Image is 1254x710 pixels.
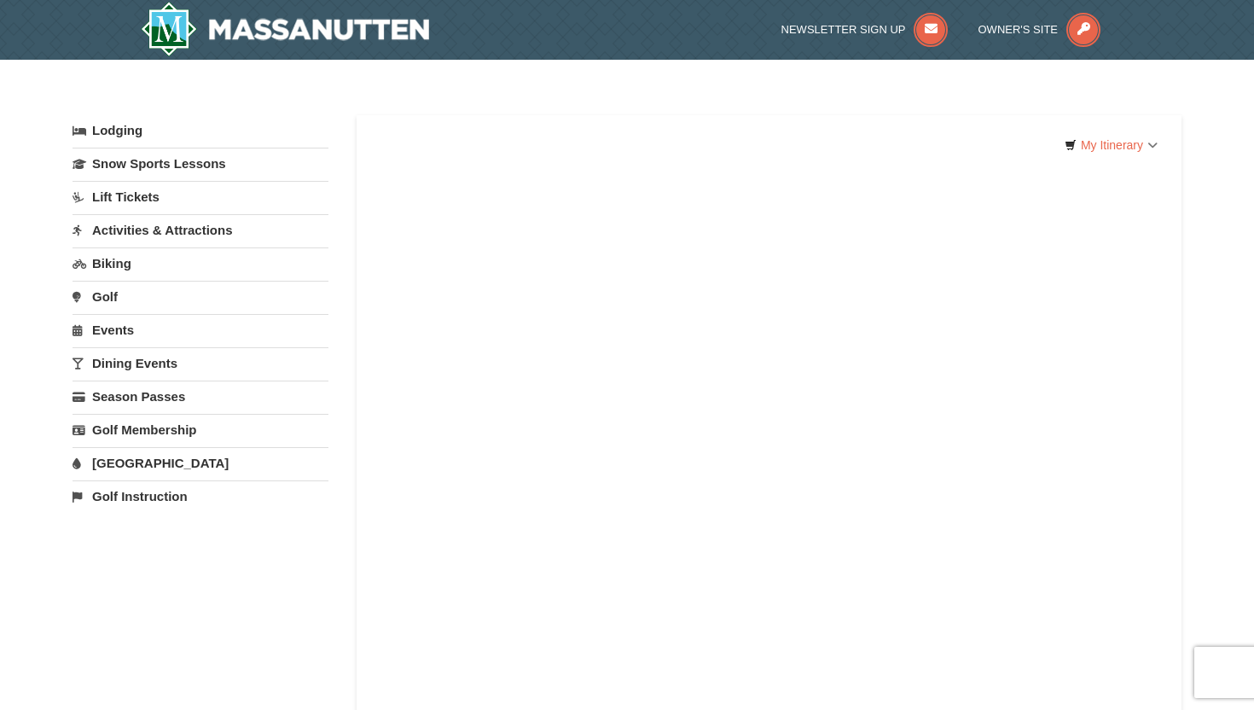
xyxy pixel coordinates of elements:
[73,214,328,246] a: Activities & Attractions
[73,148,328,179] a: Snow Sports Lessons
[978,23,1059,36] span: Owner's Site
[73,381,328,412] a: Season Passes
[781,23,906,36] span: Newsletter Sign Up
[141,2,429,56] img: Massanutten Resort Logo
[141,2,429,56] a: Massanutten Resort
[73,480,328,512] a: Golf Instruction
[781,23,949,36] a: Newsletter Sign Up
[73,181,328,212] a: Lift Tickets
[73,281,328,312] a: Golf
[73,447,328,479] a: [GEOGRAPHIC_DATA]
[73,314,328,346] a: Events
[978,23,1101,36] a: Owner's Site
[73,247,328,279] a: Biking
[73,347,328,379] a: Dining Events
[73,414,328,445] a: Golf Membership
[1054,132,1169,158] a: My Itinerary
[73,115,328,146] a: Lodging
